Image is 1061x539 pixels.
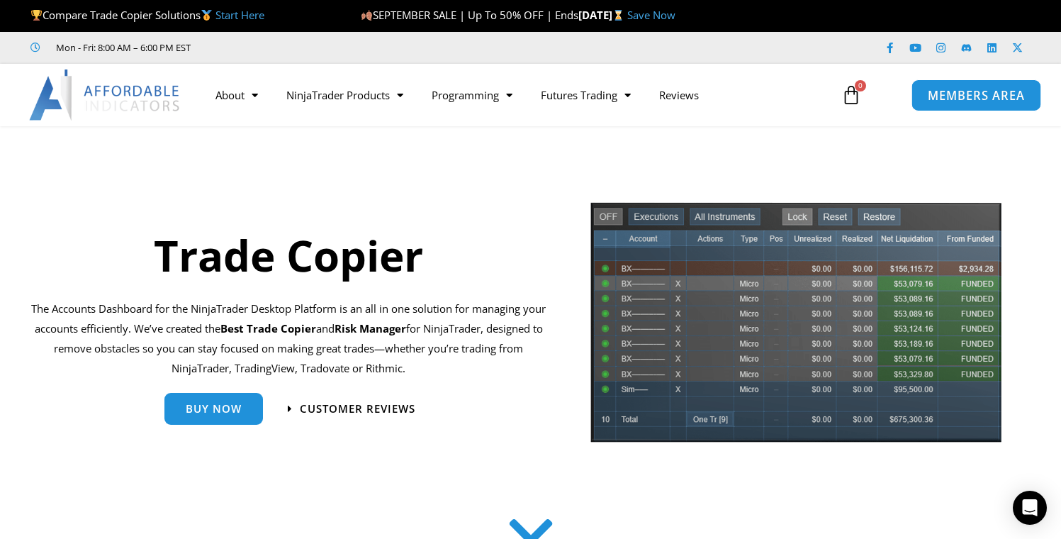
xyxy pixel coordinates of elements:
[578,8,627,22] strong: [DATE]
[1013,491,1047,525] div: Open Intercom Messenger
[210,40,423,55] iframe: Customer reviews powered by Trustpilot
[220,321,316,335] b: Best Trade Copier
[30,8,264,22] span: Compare Trade Copier Solutions
[928,89,1025,101] span: MEMBERS AREA
[627,8,675,22] a: Save Now
[361,10,372,21] img: 🍂
[335,321,406,335] strong: Risk Manager
[201,10,212,21] img: 🥇
[417,79,527,111] a: Programming
[911,79,1041,111] a: MEMBERS AREA
[645,79,713,111] a: Reviews
[361,8,578,22] span: SEPTEMBER SALE | Up To 50% OFF | Ends
[31,10,42,21] img: 🏆
[215,8,264,22] a: Start Here
[29,70,181,121] img: LogoAI | Affordable Indicators – NinjaTrader
[527,79,645,111] a: Futures Trading
[589,201,1003,454] img: tradecopier | Affordable Indicators – NinjaTrader
[52,39,191,56] span: Mon - Fri: 8:00 AM – 6:00 PM EST
[272,79,417,111] a: NinjaTrader Products
[201,79,827,111] nav: Menu
[613,10,624,21] img: ⌛
[288,404,415,414] a: Customer Reviews
[186,404,242,414] span: Buy Now
[201,79,272,111] a: About
[820,74,882,116] a: 0
[31,226,546,285] h1: Trade Copier
[300,404,415,414] span: Customer Reviews
[855,80,866,91] span: 0
[31,299,546,378] p: The Accounts Dashboard for the NinjaTrader Desktop Platform is an all in one solution for managin...
[164,393,263,425] a: Buy Now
